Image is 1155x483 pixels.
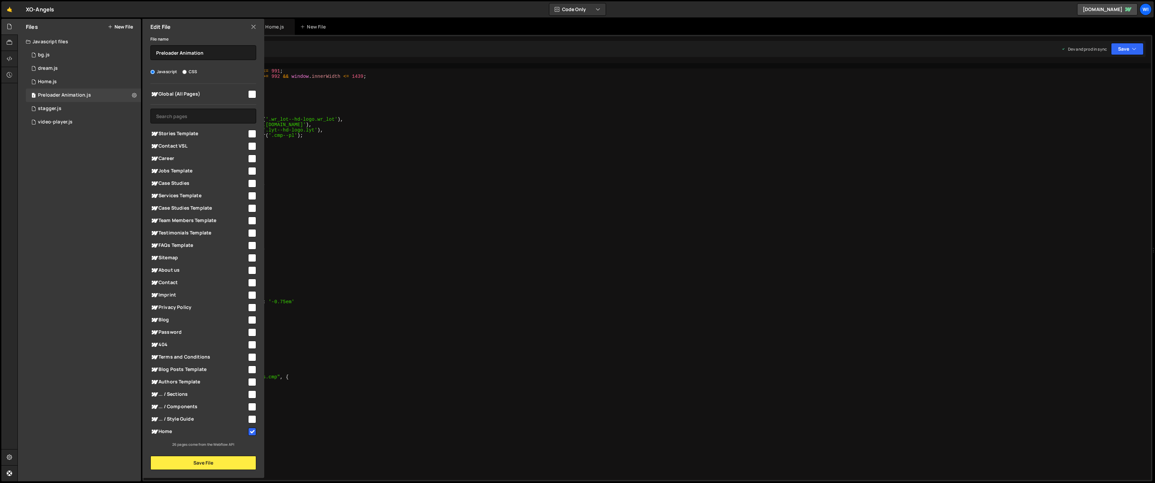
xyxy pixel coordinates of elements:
span: Home [150,428,247,436]
input: CSS [182,70,187,74]
span: Stories Template [150,130,247,138]
span: 1 [32,93,36,99]
span: Authors Template [150,378,247,386]
button: New File [108,24,133,30]
div: 11175/26607.js [26,62,141,75]
span: Jobs Template [150,167,247,175]
span: Global (All Pages) [150,90,247,98]
a: 🤙 [1,1,18,17]
button: Save File [150,456,256,470]
span: 404 [150,341,247,349]
span: Terms and Conditions [150,353,247,361]
span: Case Studies Template [150,204,247,212]
div: XO-Angels [26,5,54,13]
span: Team Members Template [150,217,247,225]
h2: Files [26,23,38,31]
div: stagger.js [38,106,61,112]
span: Imprint [150,291,247,299]
span: Blog Posts Template [150,366,247,374]
span: Contact [150,279,247,287]
div: video-player.js [38,119,73,125]
div: 11175/26386.js [26,75,141,89]
span: Privacy Policy [150,304,247,312]
span: Case Studies [150,179,247,187]
input: Search pages [150,109,256,123]
span: ... / Components [150,403,247,411]
span: ... / Sections [150,390,247,398]
span: Blog [150,316,247,324]
div: 11175/26113.js [26,89,141,102]
span: About us [150,266,247,274]
span: Career [150,155,247,163]
div: Home.js [38,79,57,85]
div: 11175/26595.js [26,102,141,115]
input: Javascript [150,70,155,74]
label: CSS [182,68,197,75]
span: Password [150,328,247,336]
div: dream.js [38,65,58,71]
a: wi [1140,3,1152,15]
button: Save [1111,43,1144,55]
div: Home.js [265,23,284,30]
div: Javascript files [18,35,141,48]
small: 26 pages come from the Webflow API [172,442,234,447]
div: 11175/28417.js [26,115,141,129]
div: Dev and prod in sync [1061,46,1107,52]
input: Name [150,45,256,60]
span: Contact VSL [150,142,247,150]
label: File name [150,36,169,43]
span: FAQs Template [150,241,247,250]
span: Services Template [150,192,247,200]
div: New File [300,23,328,30]
span: ... / Style Guide [150,415,247,423]
h2: Edit File [150,23,171,31]
button: Code Only [549,3,606,15]
span: Sitemap [150,254,247,262]
span: Testimonials Template [150,229,247,237]
div: 11175/26522.js [26,48,141,62]
a: [DOMAIN_NAME] [1077,3,1138,15]
label: Javascript [150,68,177,75]
div: bg.js [38,52,50,58]
div: Preloader Animation.js [38,92,91,98]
